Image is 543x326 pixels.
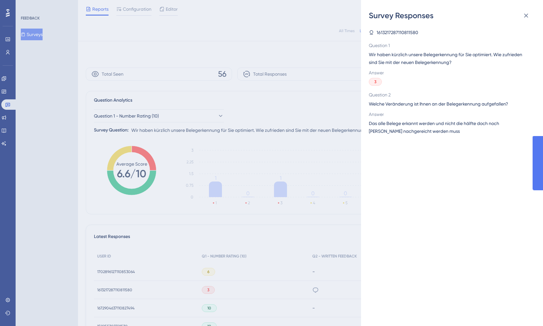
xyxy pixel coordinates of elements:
[369,69,530,77] span: Answer
[369,10,535,21] div: Survey Responses
[369,110,530,118] span: Answer
[369,119,530,135] span: Das alle Belege erkannt werden und nicht die hälfte doch noch [PERSON_NAME] nachgereicht werden muss
[516,300,535,320] iframe: UserGuiding AI Assistant Launcher
[369,91,530,99] span: Question 2
[369,100,530,108] span: Welche Veränderung ist Ihnen an der Belegerkennung aufgefallen?
[369,42,530,49] span: Question 1
[374,79,376,84] span: 3
[377,29,418,36] span: 1613217287110811580
[369,51,530,66] span: Wir haben kürzlich unsere Belegerkennung für Sie optimiert. Wie zufrieden sind Sie mit der neuen ...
